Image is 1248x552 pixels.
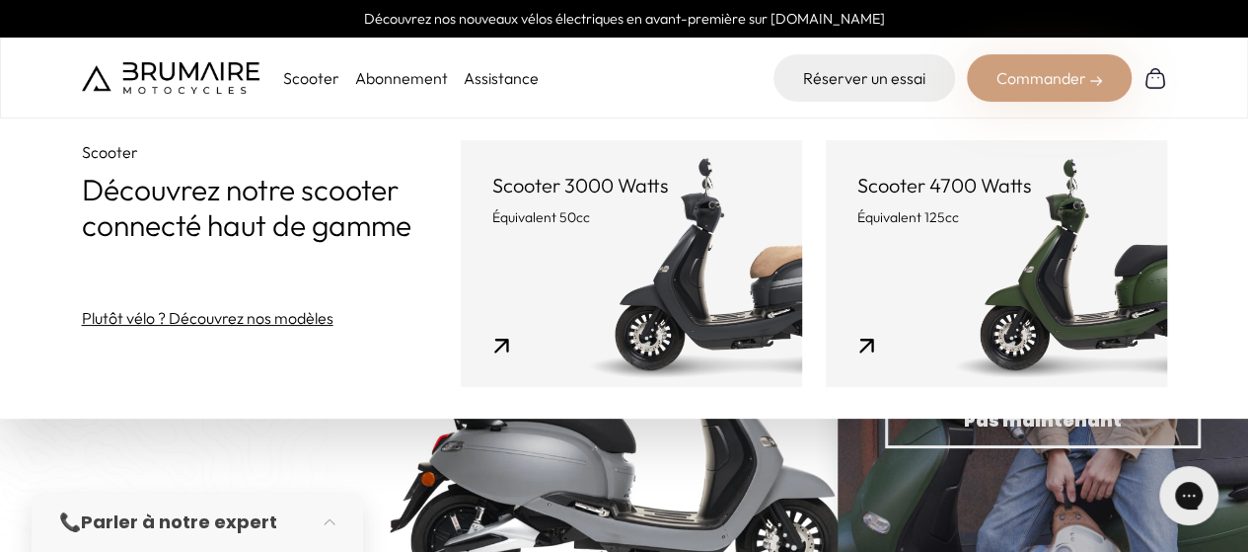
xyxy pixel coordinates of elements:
[857,207,1136,227] p: Équivalent 125cc
[826,140,1167,387] a: Scooter 4700 Watts Équivalent 125cc
[82,306,333,330] a: Plutôt vélo ? Découvrez nos modèles
[1149,459,1228,532] iframe: Gorgias live chat messenger
[283,66,339,90] p: Scooter
[492,207,771,227] p: Équivalent 50cc
[773,54,955,102] a: Réserver un essai
[1143,66,1167,90] img: Panier
[355,68,448,88] a: Abonnement
[464,68,539,88] a: Assistance
[82,140,461,164] p: Scooter
[857,172,1136,199] p: Scooter 4700 Watts
[461,140,802,387] a: Scooter 3000 Watts Équivalent 50cc
[82,62,259,94] img: Brumaire Motocycles
[82,172,461,243] p: Découvrez notre scooter connecté haut de gamme
[967,54,1132,102] div: Commander
[492,172,771,199] p: Scooter 3000 Watts
[1090,75,1102,87] img: right-arrow-2.png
